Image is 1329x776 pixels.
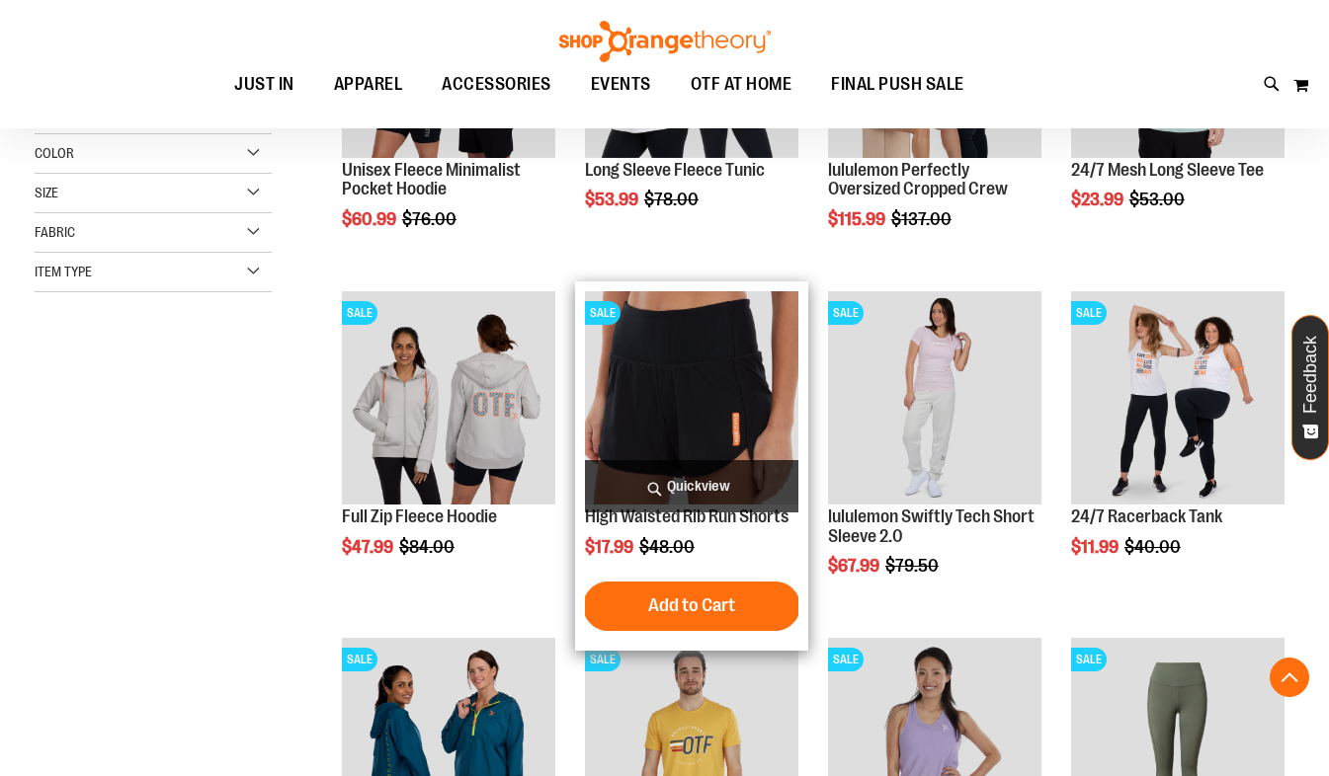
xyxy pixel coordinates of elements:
[1071,301,1107,325] span: SALE
[648,594,735,616] span: Add to Cart
[828,506,1035,546] a: lululemon Swiftly Tech Short Sleeve 2.0
[831,62,964,107] span: FINAL PUSH SALE
[585,506,789,526] a: High Waisted Rib Run Shorts
[35,264,92,279] span: Item Type
[35,145,74,161] span: Color
[828,556,882,576] span: $67.99
[639,537,698,557] span: $48.00
[585,537,636,557] span: $17.99
[828,160,1008,199] a: lululemon Perfectly Oversized Cropped Crew
[583,582,800,631] button: Add to Cart
[422,62,571,108] a: ACCESSORIES
[585,160,765,180] a: Long Sleeve Fleece Tunic
[214,62,314,108] a: JUST IN
[585,291,798,507] a: High Waisted Rib Run ShortsSALE
[671,62,812,108] a: OTF AT HOME
[1124,537,1184,557] span: $40.00
[35,224,75,240] span: Fabric
[1291,315,1329,460] button: Feedback - Show survey
[332,281,565,607] div: product
[891,209,955,229] span: $137.00
[591,62,651,107] span: EVENTS
[691,62,792,107] span: OTF AT HOME
[811,62,984,107] a: FINAL PUSH SALE
[585,648,621,671] span: SALE
[585,460,798,512] a: Quickview
[1071,506,1222,526] a: 24/7 Racerback Tank
[1071,291,1285,504] img: 24/7 Racerback Tank
[1301,336,1320,414] span: Feedback
[1071,190,1126,209] span: $23.99
[1270,658,1309,697] button: Back To Top
[1129,190,1188,209] span: $53.00
[828,291,1041,507] a: lululemon Swiftly Tech Short Sleeve 2.0SALE
[585,291,798,504] img: High Waisted Rib Run Shorts
[342,506,497,526] a: Full Zip Fleece Hoodie
[828,291,1041,504] img: lululemon Swiftly Tech Short Sleeve 2.0
[1061,281,1294,607] div: product
[342,537,396,557] span: $47.99
[402,209,459,229] span: $76.00
[334,62,403,107] span: APPAREL
[585,301,621,325] span: SALE
[1071,160,1264,180] a: 24/7 Mesh Long Sleeve Tee
[828,209,888,229] span: $115.99
[1071,291,1285,507] a: 24/7 Racerback TankSALE
[234,62,294,107] span: JUST IN
[1071,537,1121,557] span: $11.99
[828,301,864,325] span: SALE
[556,21,774,62] img: Shop Orangetheory
[885,556,942,576] span: $79.50
[314,62,423,108] a: APPAREL
[399,537,457,557] span: $84.00
[35,185,58,200] span: Size
[585,190,641,209] span: $53.99
[442,62,551,107] span: ACCESSORIES
[342,648,377,671] span: SALE
[342,301,377,325] span: SALE
[571,62,671,108] a: EVENTS
[342,209,399,229] span: $60.99
[342,291,555,507] a: Main Image of 1457091SALE
[1071,648,1107,671] span: SALE
[342,160,521,199] a: Unisex Fleece Minimalist Pocket Hoodie
[644,190,702,209] span: $78.00
[342,291,555,504] img: Main Image of 1457091
[828,648,864,671] span: SALE
[818,281,1051,627] div: product
[575,281,808,651] div: product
